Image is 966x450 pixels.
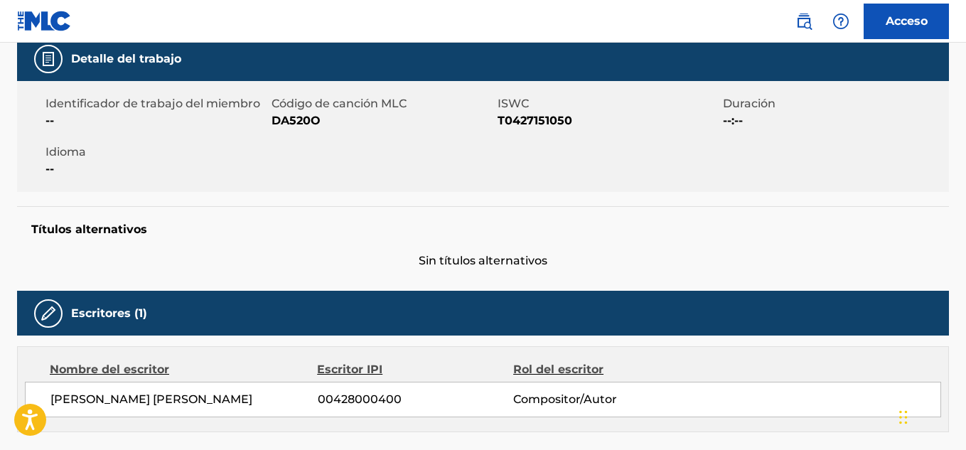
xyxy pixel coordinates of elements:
[40,305,57,322] img: Escritores
[498,114,572,127] font: T0427151050
[45,97,260,110] font: Identificador de trabajo del miembro
[45,145,86,159] font: Idioma
[790,7,818,36] a: Búsqueda pública
[50,363,169,376] font: Nombre del escritor
[317,363,382,376] font: Escritor IPI
[272,97,407,110] font: Código de canción MLC
[723,114,743,127] font: --:--
[45,114,54,127] font: --
[31,223,147,236] font: Títulos alternativos
[40,50,57,68] img: Detalle del trabajo
[17,11,72,31] img: Logotipo del MLC
[419,254,547,267] font: Sin títulos alternativos
[513,392,617,406] font: Compositor/Autor
[71,306,131,320] font: Escritores
[895,382,966,450] iframe: Widget de chat
[886,14,928,28] font: Acceso
[272,114,321,127] font: DA520O
[71,52,181,65] font: Detalle del trabajo
[832,13,849,30] img: ayuda
[134,306,147,320] font: (1)
[45,162,54,176] font: --
[513,363,603,376] font: Rol del escritor
[50,392,252,406] font: [PERSON_NAME] [PERSON_NAME]
[827,7,855,36] div: Ayuda
[318,392,402,406] font: 00428000400
[795,13,812,30] img: buscar
[899,396,908,439] div: Arrastrar
[723,97,776,110] font: Duración
[864,4,949,39] a: Acceso
[498,97,529,110] font: ISWC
